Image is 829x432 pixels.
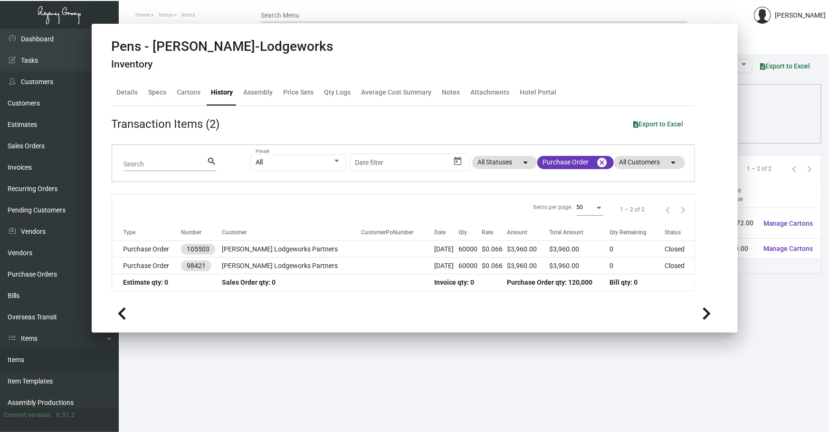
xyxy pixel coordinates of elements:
[724,208,756,239] td: $2,772.00
[507,228,550,237] div: Amount
[660,202,676,217] button: Previous page
[626,115,691,133] button: Export to Excel
[181,260,211,271] mat-chip: 98421
[112,58,334,70] h4: Inventory
[763,245,813,252] span: Manage Cartons
[520,87,557,97] div: Hotel Portal
[181,228,222,237] div: Number
[434,228,459,237] div: Date
[724,239,756,259] td: $919.00
[634,120,684,128] span: Export to Excel
[577,204,583,211] span: 50
[610,228,665,237] div: Qty Remaining
[577,203,603,211] mat-select: Items per page:
[434,228,446,237] div: Date
[668,157,679,168] mat-icon: arrow_drop_down
[222,228,247,237] div: Customer
[507,258,550,274] td: $3,960.00
[256,158,263,166] span: All
[537,156,614,169] mat-chip: Purchase Order
[124,228,181,237] div: Type
[459,228,482,237] div: Qty
[665,258,694,274] td: Closed
[610,241,665,258] td: 0
[324,87,351,97] div: Qty Logs
[117,87,138,97] div: Details
[434,241,459,258] td: [DATE]
[459,241,482,258] td: 60000
[355,159,384,166] input: Start date
[760,62,810,70] span: Export to Excel
[550,228,584,237] div: Total Amount
[459,228,467,237] div: Qty
[471,87,510,97] div: Attachments
[610,258,665,274] td: 0
[177,87,201,97] div: Cartons
[135,12,150,18] span: Home
[434,258,459,274] td: [DATE]
[434,278,474,286] span: Invoice qty: 0
[181,244,215,255] mat-chip: 105503
[112,241,181,258] td: Purchase Order
[507,228,528,237] div: Amount
[361,228,434,237] div: CustomerPoNumber
[362,87,432,97] div: Average Cost Summary
[56,410,75,420] div: 0.51.2
[763,220,813,227] span: Manage Cartons
[775,10,826,20] div: [PERSON_NAME]
[482,228,507,237] div: Rate
[747,164,772,173] div: 1 – 2 of 2
[802,161,817,176] button: Next page
[149,87,167,97] div: Specs
[112,258,181,274] td: Purchase Order
[597,157,608,168] mat-icon: cancel
[207,156,217,167] mat-icon: search
[754,7,771,24] img: admin@bootstrapmaster.com
[507,241,550,258] td: $3,960.00
[665,241,694,258] td: Closed
[550,258,610,274] td: $3,960.00
[222,278,276,286] span: Sales Order qty: 0
[459,258,482,274] td: 60000
[550,241,610,258] td: $3,960.00
[507,278,593,286] span: Purchase Order qty: 120,000
[610,228,647,237] div: Qty Remaining
[482,241,507,258] td: $0.066
[482,258,507,274] td: $0.066
[4,410,52,420] div: Current version:
[244,87,273,97] div: Assembly
[442,87,460,97] div: Notes
[222,258,361,274] td: [PERSON_NAME] Lodgeworks Partners
[124,228,136,237] div: Type
[124,278,169,286] span: Estimate qty: 0
[392,159,438,166] input: End date
[787,161,802,176] button: Previous page
[112,115,220,133] div: Transaction Items (2)
[222,228,361,237] div: Customer
[284,87,314,97] div: Price Sets
[159,12,172,18] span: Items
[211,87,233,97] div: History
[472,156,537,169] mat-chip: All Statuses
[112,38,334,55] h2: Pens - [PERSON_NAME]-Lodgeworks
[665,228,681,237] div: Status
[550,228,610,237] div: Total Amount
[534,203,573,211] div: Items per page:
[222,241,361,258] td: [PERSON_NAME] Lodgeworks Partners
[614,156,685,169] mat-chip: All Customers
[665,228,694,237] div: Status
[610,278,638,286] span: Bill qty: 0
[676,202,691,217] button: Next page
[181,12,195,18] span: Items
[620,205,645,214] div: 1 – 2 of 2
[181,228,201,237] div: Number
[450,154,465,169] button: Open calendar
[520,157,532,168] mat-icon: arrow_drop_down
[482,228,494,237] div: Rate
[361,228,413,237] div: CustomerPoNumber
